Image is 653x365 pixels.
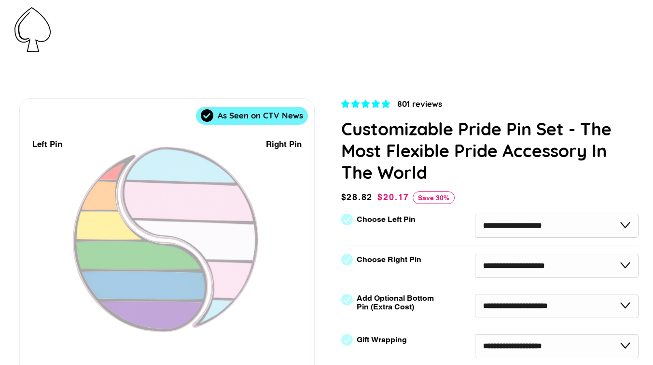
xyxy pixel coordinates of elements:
[397,99,442,109] span: 801 reviews
[413,191,455,204] span: Save 30%
[14,7,51,52] img: Pin-Ace
[357,255,421,264] label: Choose Right Pin
[266,138,302,151] div: Right Pin
[341,118,639,183] h1: Customizable Pride Pin Set - The Most Flexible Pride Accessory In The World
[341,99,392,109] span: 4.83 stars
[357,336,407,344] label: Gift Wrapping
[341,190,375,204] span: $28.82
[357,215,416,224] label: Choose Left Pin
[357,294,438,311] label: Add Optional Bottom Pin (Extra Cost)
[377,192,409,202] span: $20.17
